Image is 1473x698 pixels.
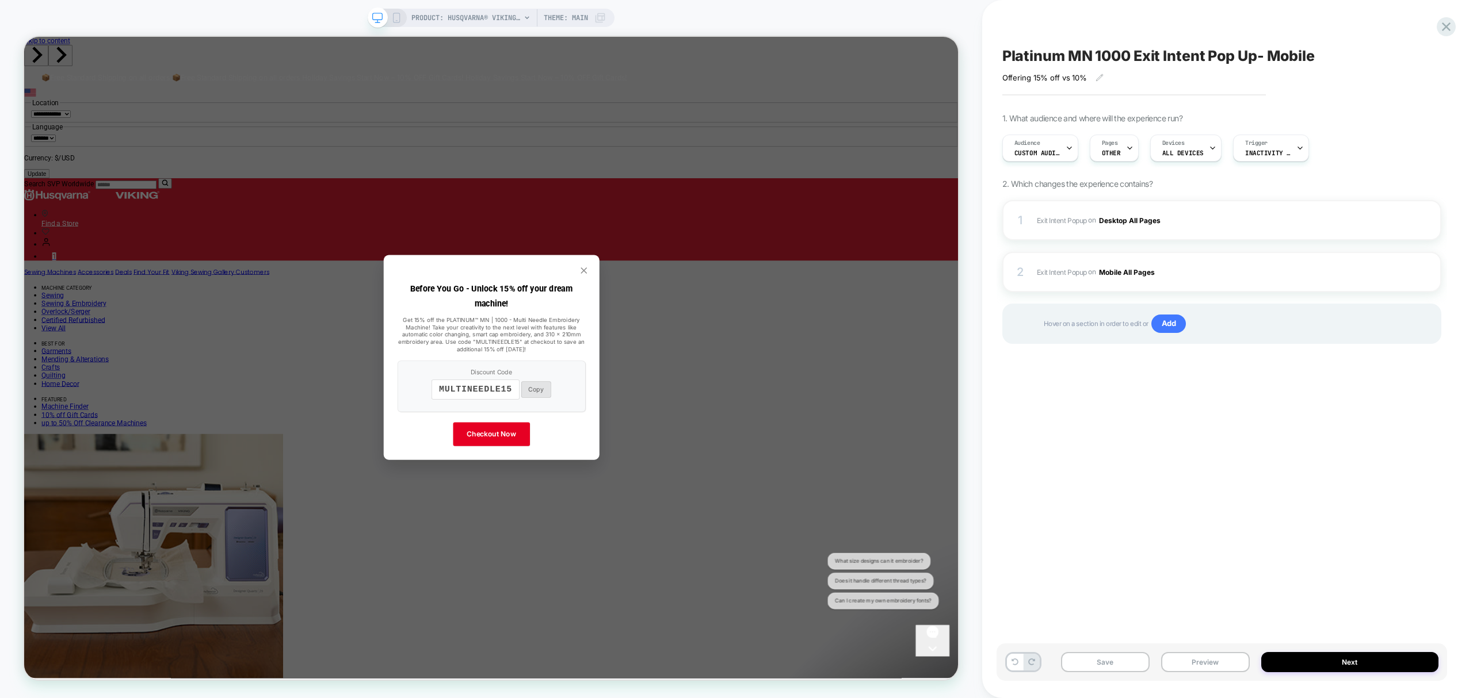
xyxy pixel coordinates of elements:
button: Copy [663,459,703,481]
span: Pages [1102,139,1118,147]
span: Inactivity 25 Seconds [1245,149,1291,157]
div: 2 [1015,262,1026,282]
span: Add [1151,315,1186,333]
span: ALL DEVICES [1162,149,1204,157]
span: 1. What audience and where will the experience run? [1002,113,1182,123]
span: Devices [1162,139,1185,147]
span: on [1088,266,1096,278]
button: Mobile All Pages [1099,265,1164,279]
span: Trigger [1245,139,1268,147]
strong: Before You Go - Unlock 15% off your dream machine! [515,329,731,362]
button: Preview [1161,652,1250,672]
div: 1 [1015,210,1026,231]
span: Get 15% off the PLATINUM™ MN | 1000 - Multi Needle Embroidery Machine! Take your creativity to th... [499,373,747,421]
div: Discount Code [507,442,739,453]
button: Save [1061,652,1150,672]
span: PRODUCT: HUSQVARNA® VIKING® PLATINUM™ MN | 1000 - Multi Needle Embroidery Machine [411,9,521,27]
span: 2. Which changes the experience contains? [1002,179,1153,189]
span: Exit Intent Popup [1037,267,1087,276]
span: on [1088,214,1096,227]
button: Close popup [735,300,758,324]
span: Audience [1014,139,1040,147]
a: Checkout Now [572,514,674,545]
span: Custom Audience [1014,149,1060,157]
span: Offering 15% off vs 10% [1002,73,1087,82]
span: Hover on a section in order to edit or [1044,315,1429,333]
span: OTHER [1102,149,1121,157]
div: MULTINEEDLE15 [543,457,660,484]
button: Next [1261,652,1438,672]
span: Exit Intent Popup [1037,216,1087,224]
span: Platinum MN 1000 Exit Intent Pop Up- Mobile [1002,47,1315,64]
span: Theme: MAIN [544,9,588,27]
button: Desktop All Pages [1099,213,1170,228]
